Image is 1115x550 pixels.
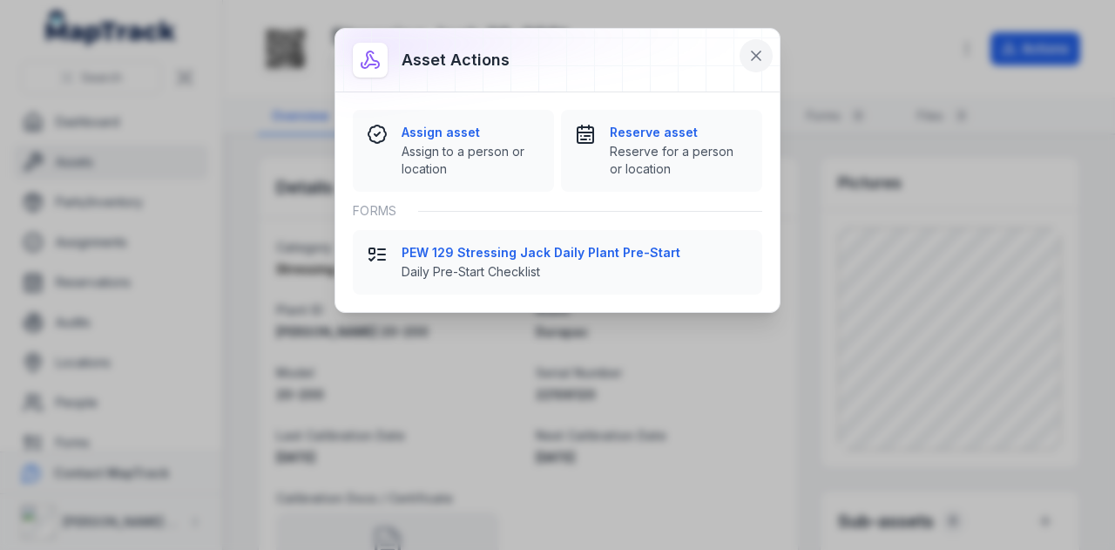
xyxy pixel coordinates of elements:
[610,124,748,141] strong: Reserve asset
[353,110,554,192] button: Assign assetAssign to a person or location
[561,110,762,192] button: Reserve assetReserve for a person or location
[402,124,540,141] strong: Assign asset
[610,143,748,178] span: Reserve for a person or location
[402,48,510,72] h3: Asset actions
[402,263,748,281] span: Daily Pre-Start Checklist
[353,230,762,295] button: PEW 129 Stressing Jack Daily Plant Pre-StartDaily Pre-Start Checklist
[353,192,762,230] div: Forms
[402,143,540,178] span: Assign to a person or location
[402,244,748,261] strong: PEW 129 Stressing Jack Daily Plant Pre-Start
